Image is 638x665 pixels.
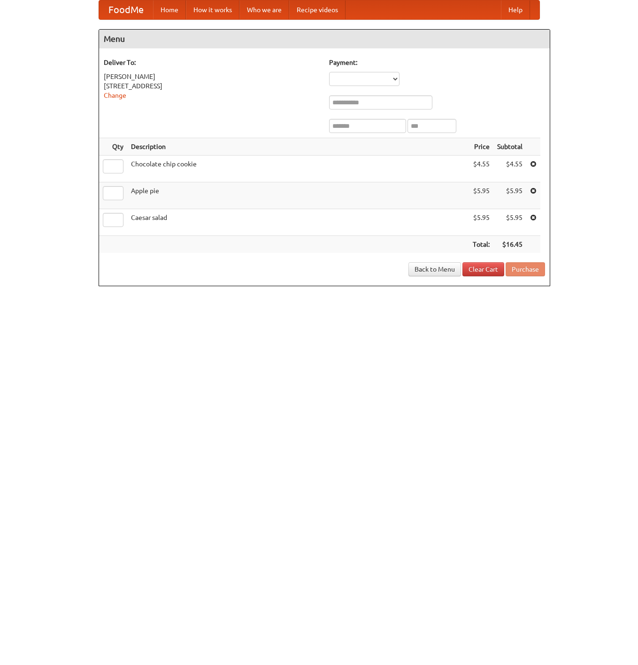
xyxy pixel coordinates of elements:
[127,182,469,209] td: Apple pie
[239,0,289,19] a: Who we are
[104,72,320,81] div: [PERSON_NAME]
[127,156,469,182] td: Chocolate chip cookie
[104,92,126,99] a: Change
[493,156,526,182] td: $4.55
[493,182,526,209] td: $5.95
[186,0,239,19] a: How it works
[99,30,550,48] h4: Menu
[469,182,493,209] td: $5.95
[329,58,545,67] h5: Payment:
[469,236,493,253] th: Total:
[493,236,526,253] th: $16.45
[469,209,493,236] td: $5.95
[289,0,346,19] a: Recipe videos
[153,0,186,19] a: Home
[127,209,469,236] td: Caesar salad
[104,58,320,67] h5: Deliver To:
[99,0,153,19] a: FoodMe
[99,138,127,156] th: Qty
[408,262,461,276] a: Back to Menu
[104,81,320,91] div: [STREET_ADDRESS]
[469,138,493,156] th: Price
[469,156,493,182] td: $4.55
[462,262,504,276] a: Clear Cart
[493,209,526,236] td: $5.95
[127,138,469,156] th: Description
[501,0,530,19] a: Help
[506,262,545,276] button: Purchase
[493,138,526,156] th: Subtotal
